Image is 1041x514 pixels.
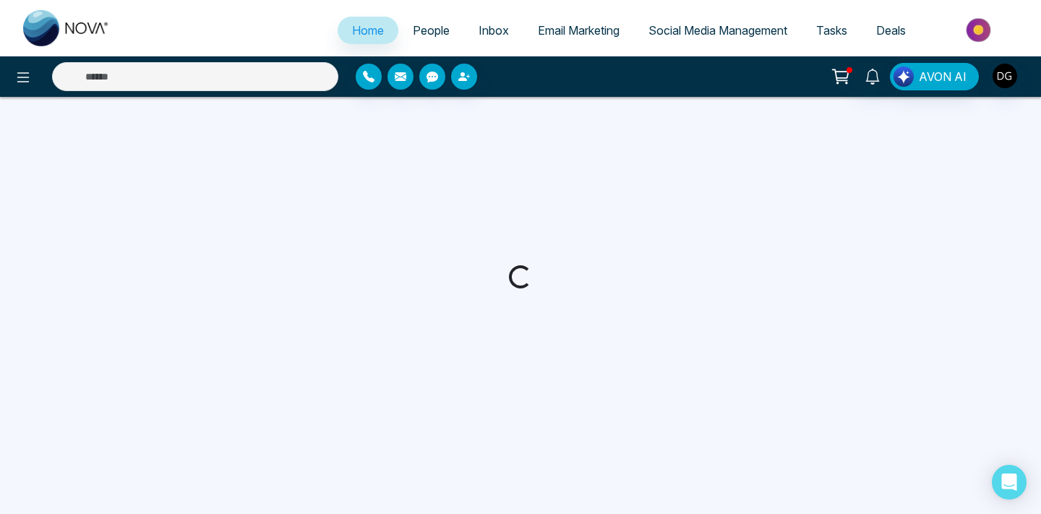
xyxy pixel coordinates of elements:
[894,67,914,87] img: Lead Flow
[634,17,802,44] a: Social Media Management
[862,17,920,44] a: Deals
[464,17,523,44] a: Inbox
[816,23,847,38] span: Tasks
[338,17,398,44] a: Home
[928,14,1032,46] img: Market-place.gif
[538,23,620,38] span: Email Marketing
[876,23,906,38] span: Deals
[398,17,464,44] a: People
[802,17,862,44] a: Tasks
[919,68,967,85] span: AVON AI
[479,23,509,38] span: Inbox
[993,64,1017,88] img: User Avatar
[890,63,979,90] button: AVON AI
[523,17,634,44] a: Email Marketing
[648,23,787,38] span: Social Media Management
[352,23,384,38] span: Home
[23,10,110,46] img: Nova CRM Logo
[992,465,1027,500] div: Open Intercom Messenger
[413,23,450,38] span: People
